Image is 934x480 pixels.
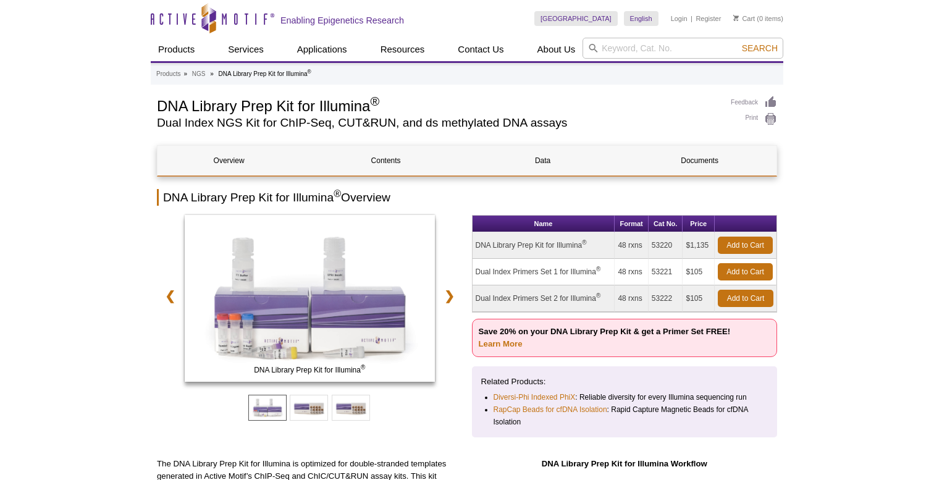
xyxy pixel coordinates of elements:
[157,117,718,128] h2: Dual Index NGS Kit for ChIP-Seq, CUT&RUN, and ds methylated DNA assays
[481,376,768,388] p: Related Products:
[733,15,739,21] img: Your Cart
[615,285,648,312] td: 48 rxns
[628,146,771,175] a: Documents
[691,11,692,26] li: |
[683,285,715,312] td: $105
[370,95,379,108] sup: ®
[649,259,683,285] td: 53221
[157,96,718,114] h1: DNA Library Prep Kit for Illumina
[731,96,777,109] a: Feedback
[450,38,511,61] a: Contact Us
[308,69,311,75] sup: ®
[582,239,586,246] sup: ®
[494,391,757,403] li: : Reliable diversity for every Illumina sequencing run
[221,38,271,61] a: Services
[314,146,457,175] a: Contents
[436,282,463,310] a: ❯
[738,43,781,54] button: Search
[219,70,311,77] li: DNA Library Prep Kit for Illumina
[183,70,187,77] li: »
[361,364,365,371] sup: ®
[683,216,715,232] th: Price
[334,188,341,199] sup: ®
[683,232,715,259] td: $1,135
[473,285,615,312] td: Dual Index Primers Set 2 for Illumina
[615,216,648,232] th: Format
[718,263,773,280] a: Add to Cart
[596,292,600,299] sup: ®
[156,69,180,80] a: Products
[733,14,755,23] a: Cart
[151,38,202,61] a: Products
[742,43,778,53] span: Search
[479,339,523,348] a: Learn More
[479,327,731,348] strong: Save 20% on your DNA Library Prep Kit & get a Primer Set FREE!
[494,391,576,403] a: Diversi-Phi Indexed PhiX
[718,290,773,307] a: Add to Cart
[718,237,773,254] a: Add to Cart
[158,146,300,175] a: Overview
[187,364,432,376] span: DNA Library Prep Kit for Illumina
[615,232,648,259] td: 48 rxns
[615,259,648,285] td: 48 rxns
[731,112,777,126] a: Print
[157,282,183,310] a: ❮
[534,11,618,26] a: [GEOGRAPHIC_DATA]
[596,266,600,272] sup: ®
[185,215,435,382] img: DNA Library Prep Kit for Illumina
[494,403,757,428] li: : Rapid Capture Magnetic Beads for cfDNA Isolation
[185,215,435,385] a: DNA Library Prep Kit for Illumina
[290,38,355,61] a: Applications
[473,216,615,232] th: Name
[671,14,688,23] a: Login
[210,70,214,77] li: »
[473,232,615,259] td: DNA Library Prep Kit for Illumina
[280,15,404,26] h2: Enabling Epigenetics Research
[373,38,432,61] a: Resources
[733,11,783,26] li: (0 items)
[649,232,683,259] td: 53220
[696,14,721,23] a: Register
[649,285,683,312] td: 53222
[157,189,777,206] h2: DNA Library Prep Kit for Illumina Overview
[542,459,707,468] strong: DNA Library Prep Kit for Illumina Workflow
[473,259,615,285] td: Dual Index Primers Set 1 for Illumina
[624,11,658,26] a: English
[530,38,583,61] a: About Us
[683,259,715,285] td: $105
[494,403,607,416] a: RapCap Beads for cfDNA Isolation
[649,216,683,232] th: Cat No.
[192,69,206,80] a: NGS
[471,146,614,175] a: Data
[583,38,783,59] input: Keyword, Cat. No.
